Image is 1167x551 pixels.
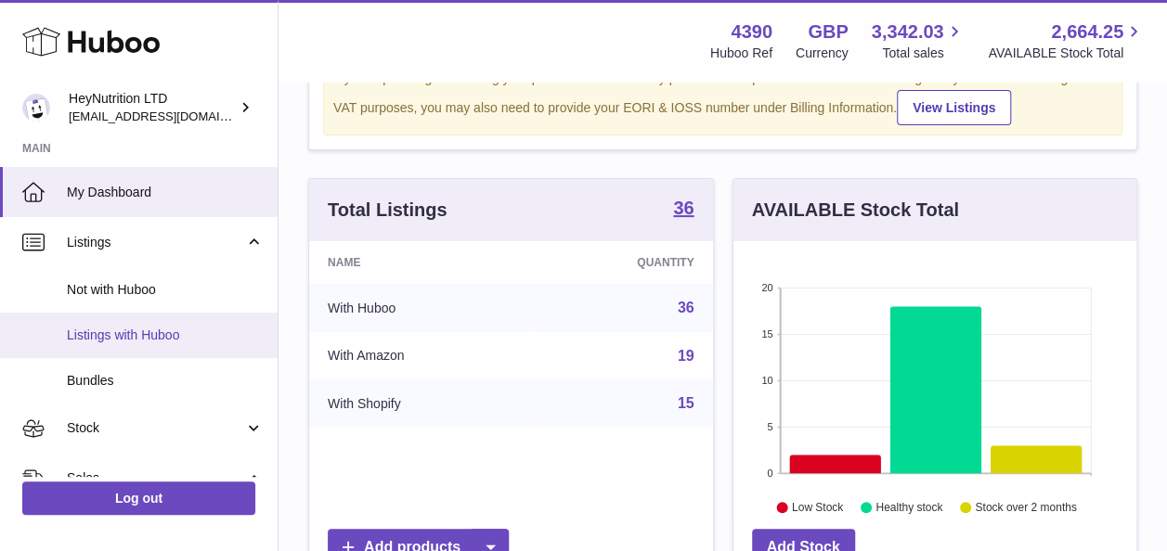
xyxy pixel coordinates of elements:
div: HeyNutrition LTD [69,90,236,125]
h3: AVAILABLE Stock Total [752,198,959,223]
a: 36 [678,300,694,315]
span: Listings [67,234,244,251]
text: Healthy stock [875,501,943,514]
div: If you're planning on sending your products internationally please add required customs informati... [333,70,1112,125]
span: My Dashboard [67,184,264,201]
span: 2,664.25 [1051,19,1123,45]
span: AVAILABLE Stock Total [988,45,1145,62]
div: Currency [796,45,849,62]
text: Stock over 2 months [975,501,1076,514]
span: Bundles [67,372,264,390]
a: 2,664.25 AVAILABLE Stock Total [988,19,1145,62]
a: 19 [678,348,694,364]
strong: 4390 [731,19,772,45]
th: Quantity [530,241,713,284]
span: 3,342.03 [872,19,944,45]
text: Low Stock [791,501,843,514]
text: 5 [767,421,772,432]
td: With Huboo [309,284,530,332]
span: [EMAIL_ADDRESS][DOMAIN_NAME] [69,109,273,123]
img: internalAdmin-4390@internal.huboo.com [22,94,50,122]
span: Listings with Huboo [67,327,264,344]
td: With Shopify [309,379,530,428]
text: 15 [761,328,772,340]
strong: GBP [808,19,848,45]
span: Total sales [882,45,965,62]
span: Stock [67,419,244,437]
text: 0 [767,468,772,479]
a: View Listings [897,90,1011,125]
text: 20 [761,282,772,293]
span: Not with Huboo [67,281,264,299]
td: With Amazon [309,332,530,380]
th: Name [309,241,530,284]
a: 15 [678,395,694,411]
span: Sales [67,469,244,487]
text: 10 [761,375,772,386]
a: Log out [22,481,255,515]
a: 36 [673,199,694,221]
h3: Total Listings [328,198,447,223]
div: Huboo Ref [710,45,772,62]
a: 3,342.03 Total sales [872,19,966,62]
strong: 36 [673,199,694,217]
